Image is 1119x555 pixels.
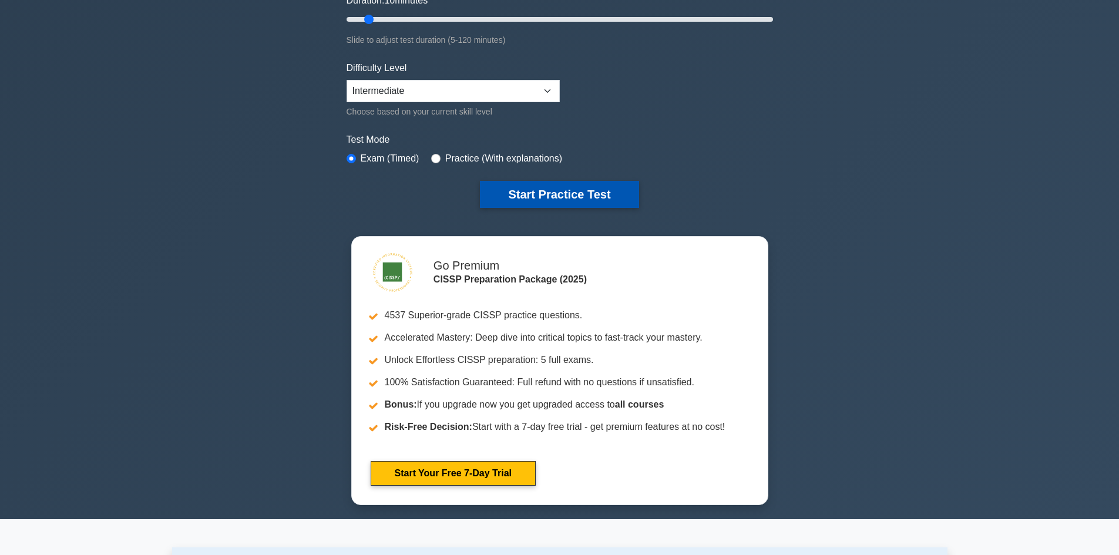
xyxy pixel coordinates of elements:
div: Choose based on your current skill level [347,105,560,119]
label: Practice (With explanations) [445,152,562,166]
label: Test Mode [347,133,773,147]
div: Slide to adjust test duration (5-120 minutes) [347,33,773,47]
a: Start Your Free 7-Day Trial [371,461,536,486]
label: Difficulty Level [347,61,407,75]
label: Exam (Timed) [361,152,419,166]
button: Start Practice Test [480,181,639,208]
